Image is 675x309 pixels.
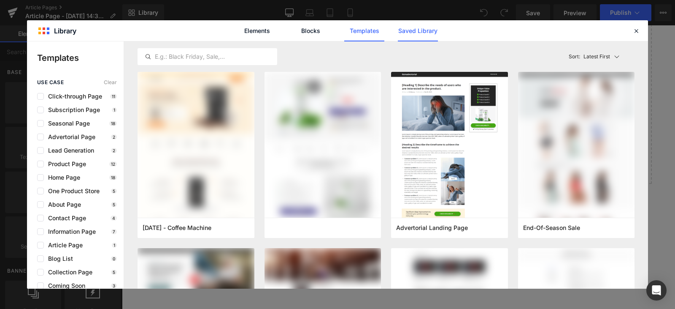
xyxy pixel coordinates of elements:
a: Vimeo [518,273,526,285]
p: Start building your page [37,6,516,16]
a: Facebook [435,273,443,285]
span: Advertorial Page [44,134,95,140]
span: Blog List [44,255,73,262]
span: Sort: [569,54,580,60]
p: 7 [111,229,117,234]
p: 3 [111,283,117,288]
span: Thanksgiving - Coffee Machine [143,224,211,232]
span: Seasonal Page [44,120,90,127]
span: Information Page [44,228,96,235]
input: E.g.: Black Friday, Sale,... [138,52,277,62]
span: Subscription Page [44,107,100,113]
span: Contact Page [44,215,86,221]
span: Coming Soon [44,282,85,289]
span: Home Page [44,174,80,181]
p: 1 [112,107,117,112]
span: One Product Store [44,188,100,194]
a: Gift Wrapping [435,238,526,244]
a: Silver Care & Cleaning [435,227,526,233]
p: Latest First [583,53,610,60]
p: 2 [111,134,117,139]
p: 18 [109,121,117,126]
span: Product Page [44,161,86,167]
h2: Customer Care [435,203,526,212]
p: Templates [37,52,124,64]
button: Latest FirstSort:Latest First [565,48,635,65]
span: About Page [44,201,81,208]
span: use case [37,79,64,85]
input: Enter your email address [251,269,359,288]
p: 4 [111,216,117,221]
a: Pinterest [477,273,484,285]
p: 0 [111,256,117,261]
a: YouTube [498,273,505,285]
a: Privacy Policy [435,260,526,266]
span: End-Of-Season Sale [523,224,580,232]
p: 18 [109,175,117,180]
span: Advertorial Landing Page [396,224,468,232]
p: or Drag & Drop elements from left sidebar [37,133,516,139]
span: Collection Page [44,269,92,276]
p: The first piece of jewellery that [PERSON_NAME] ever created was a gift for his soon to be wife [... [27,216,175,279]
p: 5 [111,189,117,194]
p: 5 [111,270,117,275]
a: Blocks [291,20,331,41]
a: Contact us [435,216,526,222]
h2: It Began Out Of Love [27,203,175,212]
span: Clear [104,79,117,85]
p: 12 [109,161,117,167]
a: Saved Library [398,20,438,41]
a: Instagram [456,273,463,285]
div: Open Intercom Messenger [646,280,667,301]
span: Click-through Page [44,93,102,100]
h2: Stay In Touch [251,203,359,212]
p: 11 [110,94,117,99]
a: Explore Template [239,109,315,126]
p: 5 [111,202,117,207]
a: Our Stores [435,249,526,255]
p: 1 [112,243,117,248]
span: Lead Generation [44,147,94,154]
p: 2 [111,148,117,153]
span: Article Page [44,242,83,249]
a: Templates [344,20,384,41]
p: Join the [PERSON_NAME] Family to get the latest information on our newest pieces, details of our ... [251,216,359,261]
a: Elements [237,20,277,41]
